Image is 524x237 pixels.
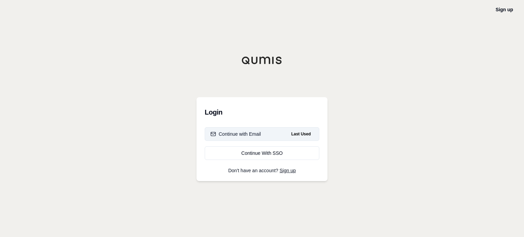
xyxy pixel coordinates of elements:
[205,105,319,119] h3: Login
[205,127,319,141] button: Continue with EmailLast Used
[289,130,314,138] span: Last Used
[242,56,282,64] img: Qumis
[210,150,314,157] div: Continue With SSO
[205,146,319,160] a: Continue With SSO
[210,131,261,137] div: Continue with Email
[280,168,296,173] a: Sign up
[496,7,513,12] a: Sign up
[205,168,319,173] p: Don't have an account?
